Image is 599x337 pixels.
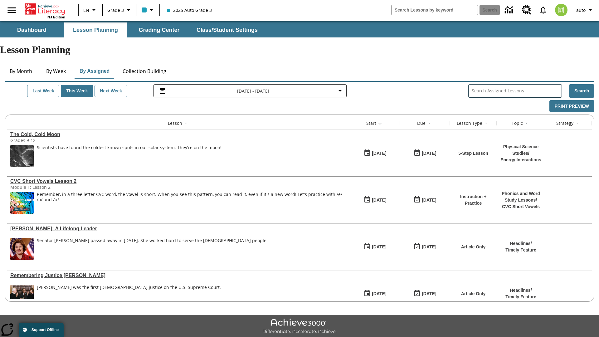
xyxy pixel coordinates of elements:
[412,241,438,253] button: 08/19/25: Last day the lesson can be accessed
[573,120,581,127] button: Sort
[10,273,347,278] a: Remembering Justice O'Connor, Lessons
[37,145,222,167] div: Scientists have found the coldest known spots in our solar system. They're on the moon!
[10,178,347,184] div: CVC Short Vowels Lesson 2
[372,196,386,204] div: [DATE]
[372,243,386,251] div: [DATE]
[412,194,438,206] button: 08/19/25: Last day the lesson can be accessed
[571,4,597,16] button: Profile/Settings
[10,178,347,184] a: CVC Short Vowels Lesson 2, Lessons
[10,226,347,232] div: Dianne Feinstein: A Lifelong Leader
[362,194,388,206] button: 08/19/25: First time the lesson was available
[139,4,158,16] button: Class color is light blue. Change class color
[505,294,536,300] p: Timely Feature
[422,149,436,157] div: [DATE]
[19,323,64,337] button: Support Offline
[10,132,347,137] div: The Cold, Cold Moon
[37,285,221,307] div: Sandra Day O'Connor was the first female justice on the U.S. Supreme Court.
[10,137,104,143] div: Grades 9-12
[556,120,573,126] div: Strategy
[83,7,89,13] span: EN
[37,238,268,243] div: Senator [PERSON_NAME] passed away in [DATE]. She worked hard to serve the [DEMOGRAPHIC_DATA] people.
[512,120,523,126] div: Topic
[37,145,222,150] div: Scientists have found the coldest known spots in our solar system. They're on the moon!
[1,22,63,37] button: Dashboard
[505,287,536,294] p: Headlines /
[501,2,518,19] a: Data Center
[27,85,59,97] button: Last Week
[505,240,536,247] p: Headlines /
[192,22,263,37] button: Class/Student Settings
[75,64,114,79] button: By Assigned
[2,1,21,19] button: Open side menu
[453,193,494,207] p: Instruction + Practice
[25,3,65,15] a: Home
[412,288,438,300] button: 08/19/25: Last day the lesson can be accessed
[518,2,535,18] a: Resource Center, Will open in new tab
[412,147,438,159] button: 08/20/25: Last day the lesson can be accessed
[10,145,34,167] img: image
[107,7,124,13] span: Grade 3
[37,192,347,203] p: Remember, in a three letter CVC word, the vowel is short. When you see this pattern, you can read...
[372,149,386,157] div: [DATE]
[10,184,104,190] div: Module 1: Lesson 2
[37,285,221,290] div: [PERSON_NAME] was the first [DEMOGRAPHIC_DATA] justice on the U.S. Supreme Court.
[64,22,127,37] button: Lesson Planning
[500,203,542,210] p: CVC Short Vowels
[366,120,376,126] div: Start
[417,120,426,126] div: Due
[500,144,542,157] p: Physical Science Studies /
[551,2,571,18] button: Select a new avatar
[422,196,436,204] div: [DATE]
[362,288,388,300] button: 08/19/25: First time the lesson was available
[569,84,594,98] button: Search
[392,5,478,15] input: search field
[10,285,34,307] img: Chief Justice Warren Burger, wearing a black robe, holds up his right hand and faces Sandra Day O...
[10,226,347,232] a: Dianne Feinstein: A Lifelong Leader, Lessons
[461,291,486,297] p: Article Only
[422,290,436,298] div: [DATE]
[426,120,433,127] button: Sort
[362,147,388,159] button: 08/20/25: First time the lesson was available
[535,2,551,18] a: Notifications
[40,64,71,79] button: By Week
[500,157,542,163] p: Energy Interactions
[118,64,171,79] button: Collection Building
[262,319,337,335] img: Achieve3000 Differentiate Accelerate Achieve
[47,15,65,19] span: NJ Edition
[10,238,34,260] img: Senator Dianne Feinstein of California smiles with the U.S. flag behind her.
[458,150,488,157] p: 5-Step Lesson
[10,273,347,278] div: Remembering Justice O'Connor
[376,120,384,127] button: Sort
[372,290,386,298] div: [DATE]
[555,4,567,16] img: avatar image
[457,120,482,126] div: Lesson Type
[128,22,190,37] button: Grading Center
[105,4,135,16] button: Grade: Grade 3, Select a grade
[80,4,100,16] button: Language: EN, Select a language
[10,132,347,137] a: The Cold, Cold Moon , Lessons
[472,86,562,95] input: Search Assigned Lessons
[500,190,542,203] p: Phonics and Word Study Lessons /
[37,238,268,260] div: Senator Dianne Feinstein passed away in September 2023. She worked hard to serve the American peo...
[336,87,344,95] svg: Collapse Date Range Filter
[482,120,490,127] button: Sort
[461,244,486,250] p: Article Only
[95,85,127,97] button: Next Week
[37,192,347,214] div: Remember, in a three letter CVC word, the vowel is short. When you see this pattern, you can read...
[61,85,93,97] button: This Week
[156,87,344,95] button: Select the date range menu item
[168,120,182,126] div: Lesson
[237,88,269,94] span: [DATE] - [DATE]
[25,2,65,19] div: Home
[167,7,212,13] span: 2025 Auto Grade 3
[10,192,34,214] img: CVC Short Vowels Lesson 2.
[505,247,536,253] p: Timely Feature
[182,120,190,127] button: Sort
[422,243,436,251] div: [DATE]
[5,64,37,79] button: By Month
[523,120,530,127] button: Sort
